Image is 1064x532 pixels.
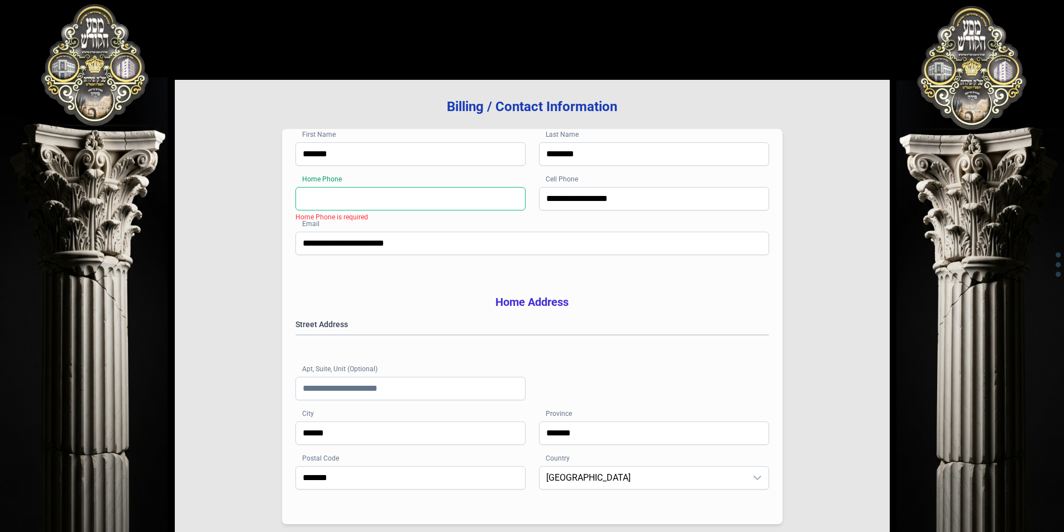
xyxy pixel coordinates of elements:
div: dropdown trigger [746,467,769,489]
span: Home Phone is required [295,213,368,221]
span: United Kingdom [540,467,746,489]
h3: Billing / Contact Information [193,98,872,116]
h3: Home Address [295,294,769,310]
label: Street Address [295,319,769,330]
